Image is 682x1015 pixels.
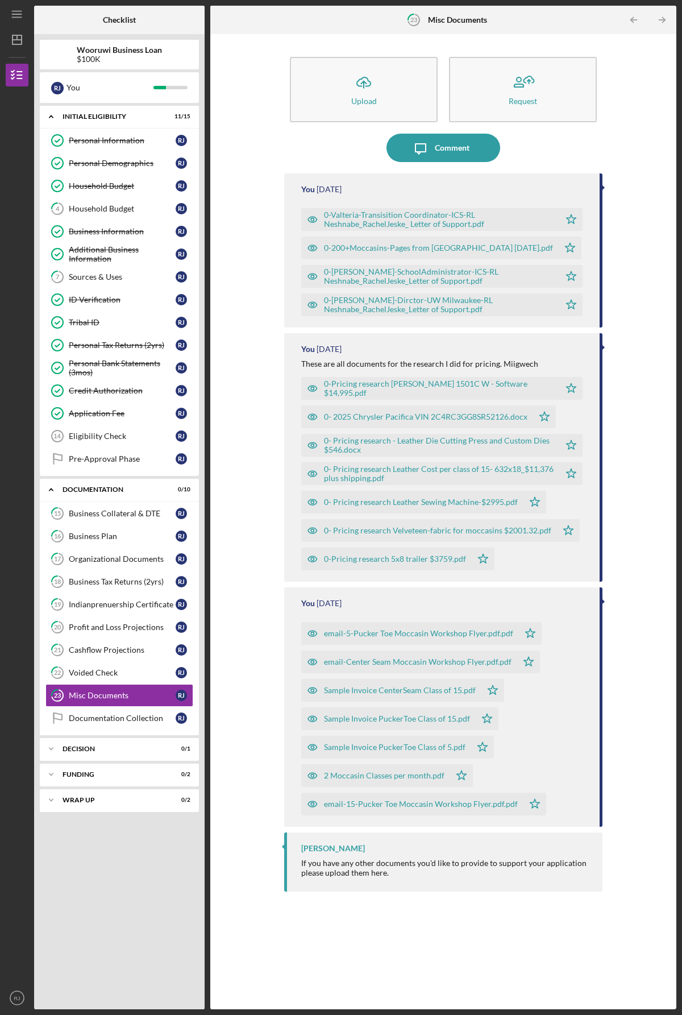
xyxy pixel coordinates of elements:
tspan: 4 [56,205,60,213]
div: Eligibility Check [69,432,176,441]
button: 0-Pricing research [PERSON_NAME] 1501C W - Software $14,995.pdf [301,377,583,400]
div: Personal Demographics [69,159,176,168]
div: R J [176,712,187,724]
div: Request [509,97,537,105]
a: Business InformationRJ [45,220,193,243]
button: Upload [290,57,438,122]
div: R J [176,180,187,192]
a: 23Misc DocumentsRJ [45,684,193,707]
a: 15Business Collateral & DTERJ [45,502,193,525]
div: R J [176,531,187,542]
button: 0- 2025 Chrysler Pacifica VIN 2C4RC3GG8SR52126.docx [301,405,556,428]
div: R J [176,271,187,283]
div: Household Budget [69,204,176,213]
div: Sources & Uses [69,272,176,281]
a: 17Organizational DocumentsRJ [45,548,193,570]
tspan: 14 [53,433,61,440]
div: $100K [77,55,162,64]
div: 0-Valteria-Transisition Coordinator-ICS-RL Neshnabe_RachelJeske_ Letter of Support.pdf [324,210,554,229]
div: You [301,599,315,608]
div: 0-200+Moccasins-Pages from [GEOGRAPHIC_DATA] [DATE].pdf [324,243,553,252]
b: Checklist [103,15,136,24]
div: email-Center Seam Moccasin Workshop Flyer.pdf.pdf [324,657,511,666]
button: 0-200+Moccasins-Pages from [GEOGRAPHIC_DATA] [DATE].pdf [301,237,581,259]
tspan: 18 [54,578,61,586]
div: R J [176,453,187,465]
div: Personal Tax Returns (2yrs) [69,341,176,350]
button: 0-Pricing research 5x8 trailer $3759.pdf [301,548,494,570]
a: Personal Tax Returns (2yrs)RJ [45,334,193,357]
a: Personal DemographicsRJ [45,152,193,175]
div: If you have any other documents you'd like to provide to support your application please upload t... [301,859,591,877]
div: R J [176,622,187,633]
a: Documentation CollectionRJ [45,707,193,730]
div: 11 / 15 [170,113,190,120]
div: R J [176,408,187,419]
a: Application FeeRJ [45,402,193,425]
div: Documentation Collection [69,714,176,723]
a: 20Profit and Loss ProjectionsRJ [45,616,193,639]
div: R J [176,135,187,146]
div: R J [176,553,187,565]
div: R J [176,430,187,442]
div: Comment [435,134,469,162]
tspan: 15 [54,510,61,517]
div: R J [176,339,187,351]
a: ID VerificationRJ [45,288,193,311]
a: 4Household BudgetRJ [45,197,193,220]
div: Personal Bank Statements (3mos) [69,359,176,377]
button: 0- Pricing research - Leather Die Cutting Press and Custom Dies $546.docx [301,434,583,457]
button: email-5-Pucker Toe Moccasin Workshop Flyer.pdf.pdf [301,622,542,645]
div: email-5-Pucker Toe Moccasin Workshop Flyer.pdf.pdf [324,629,513,638]
div: 2 Moccasin Classes per month.pdf [324,771,444,780]
button: email-15-Pucker Toe Moccasin Workshop Flyer.pdf.pdf [301,793,546,815]
div: 0-Pricing research 5x8 trailer $3759.pdf [324,554,466,564]
div: 0 / 10 [170,486,190,493]
a: 18Business Tax Returns (2yrs)RJ [45,570,193,593]
div: email-15-Pucker Toe Moccasin Workshop Flyer.pdf.pdf [324,799,518,809]
div: R J [176,576,187,587]
div: Profit and Loss Projections [69,623,176,632]
tspan: 17 [54,556,61,563]
div: Business Tax Returns (2yrs) [69,577,176,586]
a: 7Sources & UsesRJ [45,266,193,288]
div: Tribal ID [69,318,176,327]
button: 0-[PERSON_NAME]-SchoolAdministrator-ICS-RL Neshnabe_RachelJeske_Letter of Support.pdf [301,265,583,288]
div: Sample Invoice CenterSeam Class of 15.pdf [324,686,476,695]
a: 22Voided CheckRJ [45,661,193,684]
time: 2024-11-05 20:55 [317,599,342,608]
div: R J [51,82,64,94]
div: 0- 2025 Chrysler Pacifica VIN 2C4RC3GG8SR52126.docx [324,412,527,421]
div: R J [176,385,187,396]
div: R J [176,317,187,328]
div: R J [176,158,187,169]
div: 0- Pricing research Velveteen-fabric for moccasins $2001.32.pdf [324,526,551,535]
div: R J [176,248,187,260]
div: Credit Authorization [69,386,176,395]
div: 0 / 2 [170,771,190,778]
text: RJ [14,995,20,1001]
a: 16Business PlanRJ [45,525,193,548]
div: 0-Pricing research [PERSON_NAME] 1501C W - Software $14,995.pdf [324,379,554,397]
div: 0- Pricing research Leather Sewing Machine-$2995.pdf [324,498,518,507]
a: 14Eligibility CheckRJ [45,425,193,448]
div: R J [176,667,187,678]
div: Indianprenuership Certificate [69,600,176,609]
a: 19Indianprenuership CertificateRJ [45,593,193,616]
div: Sample Invoice PuckerToe Class of 15.pdf [324,714,470,723]
tspan: 19 [54,601,61,608]
div: Sample Invoice PuckerToe Class of 5.pdf [324,743,465,752]
button: 0- Pricing research Leather Sewing Machine-$2995.pdf [301,491,546,513]
a: Pre-Approval PhaseRJ [45,448,193,470]
div: [PERSON_NAME] [301,844,365,853]
tspan: 22 [54,669,61,677]
time: 2025-02-27 16:30 [317,185,342,194]
b: Wooruwi Business Loan [77,45,162,55]
div: Voided Check [69,668,176,677]
button: Request [449,57,597,122]
tspan: 16 [54,533,61,540]
a: 21Cashflow ProjectionsRJ [45,639,193,661]
div: Business Information [69,227,176,236]
button: Sample Invoice PuckerToe Class of 15.pdf [301,707,498,730]
div: Cashflow Projections [69,645,176,654]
